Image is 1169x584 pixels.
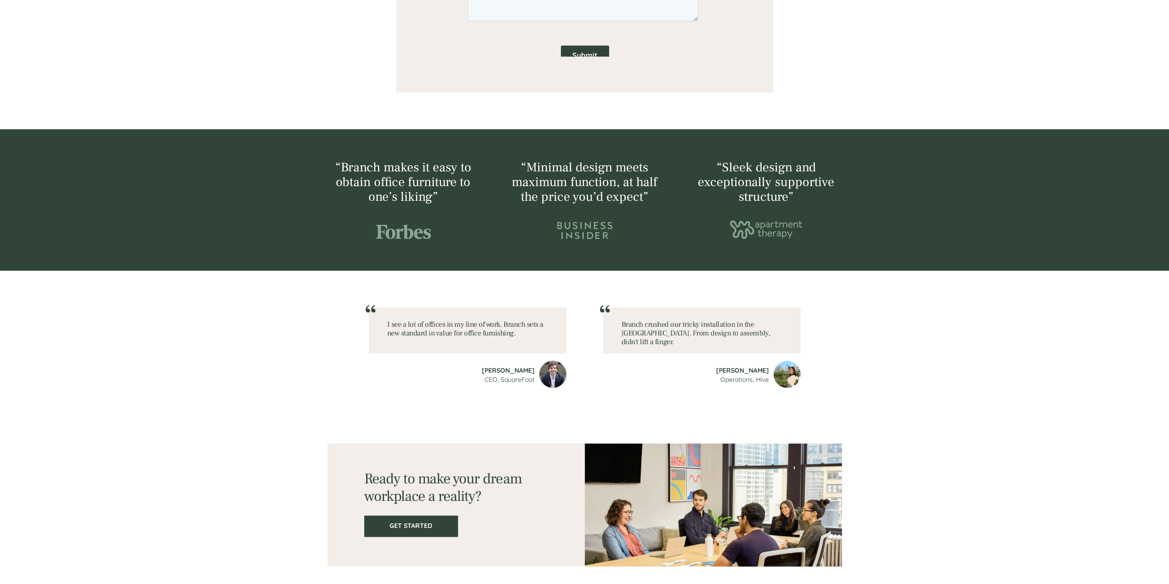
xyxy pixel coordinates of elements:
[482,366,535,374] span: [PERSON_NAME]
[716,366,769,374] span: [PERSON_NAME]
[512,159,657,205] span: “Minimal design meets maximum function, at half the price you’d expect”
[698,159,834,205] span: “Sleek design and exceptionally supportive structure”
[335,159,471,205] span: “Branch makes it easy to obtain office furniture to one’s liking”
[485,375,535,384] span: CEO, SquareFoot
[720,375,769,384] span: Operations, Hive
[2,29,117,38] label: Please complete this required field.
[365,522,457,530] span: GET STARTED
[93,189,141,209] input: Submit
[364,516,458,537] a: GET STARTED
[621,320,770,346] span: Branch crushed our tricky installation in the [GEOGRAPHIC_DATA]. From design to assembly, didn't ...
[387,320,543,338] span: I see a lot of offices in my line of work. Branch sets a new standard in value for office furnish...
[364,469,522,506] span: Ready to make your dream workplace a reality?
